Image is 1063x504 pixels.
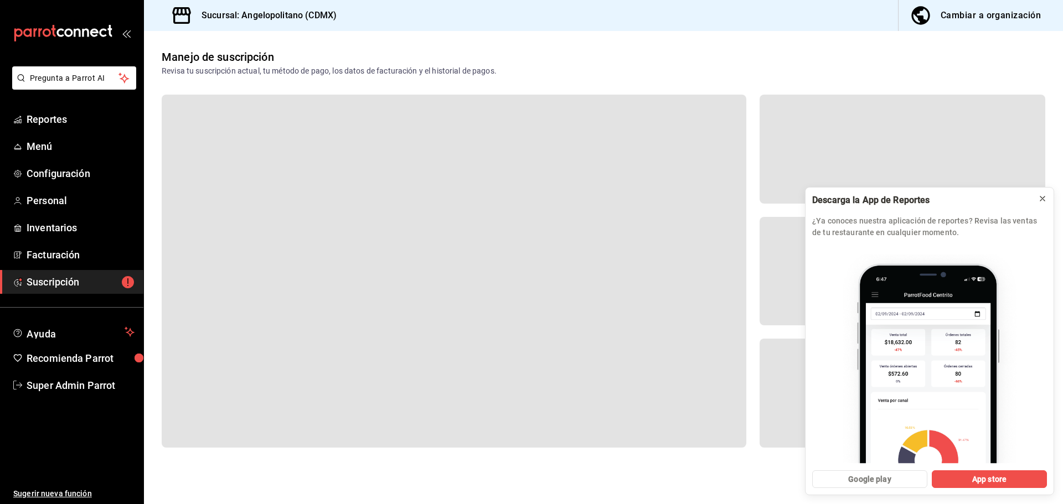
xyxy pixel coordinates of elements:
[941,8,1041,23] div: Cambiar a organización
[848,474,891,485] span: Google play
[27,112,135,127] span: Reportes
[812,470,927,488] button: Google play
[812,245,1047,464] img: parrot app_2.png
[12,66,136,90] button: Pregunta a Parrot AI
[27,351,135,366] span: Recomienda Parrot
[27,247,135,262] span: Facturación
[812,215,1047,238] p: ¿Ya conoces nuestra aplicación de reportes? Revisa las ventas de tu restaurante en cualquier mome...
[932,470,1047,488] button: App store
[8,80,136,92] a: Pregunta a Parrot AI
[193,9,337,22] h3: Sucursal: Angelopolitano (CDMX)
[27,166,135,181] span: Configuración
[972,474,1007,485] span: App store
[27,193,135,208] span: Personal
[162,65,497,77] div: Revisa tu suscripción actual, tu método de pago, los datos de facturación y el historial de pagos.
[13,488,135,500] span: Sugerir nueva función
[122,29,131,38] button: open_drawer_menu
[27,378,135,393] span: Super Admin Parrot
[27,220,135,235] span: Inventarios
[27,139,135,154] span: Menú
[30,72,119,84] span: Pregunta a Parrot AI
[162,49,274,65] div: Manejo de suscripción
[27,325,120,339] span: Ayuda
[27,274,135,289] span: Suscripción
[812,194,1029,206] div: Descarga la App de Reportes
